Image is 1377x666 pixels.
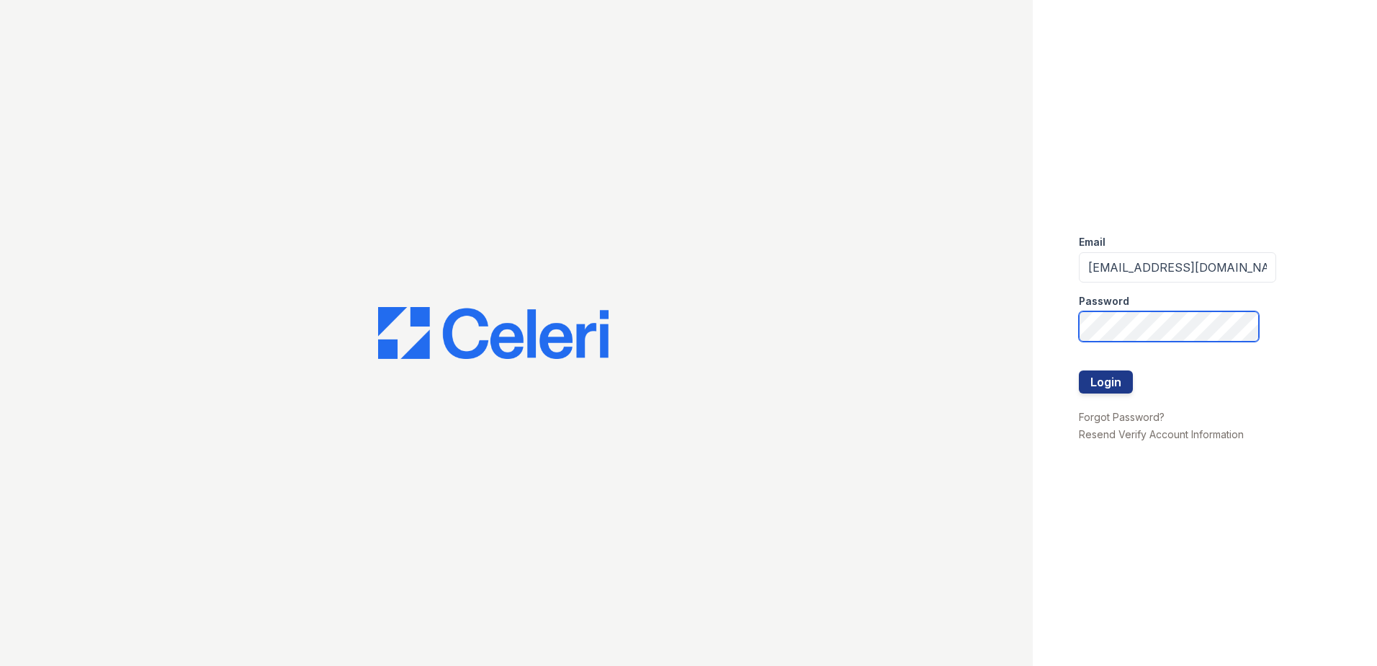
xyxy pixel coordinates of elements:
[1079,235,1105,249] label: Email
[1079,294,1129,308] label: Password
[1079,428,1244,440] a: Resend Verify Account Information
[378,307,609,359] img: CE_Logo_Blue-a8612792a0a2168367f1c8372b55b34899dd931a85d93a1a3d3e32e68fde9ad4.png
[1079,370,1133,394] button: Login
[1079,411,1165,423] a: Forgot Password?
